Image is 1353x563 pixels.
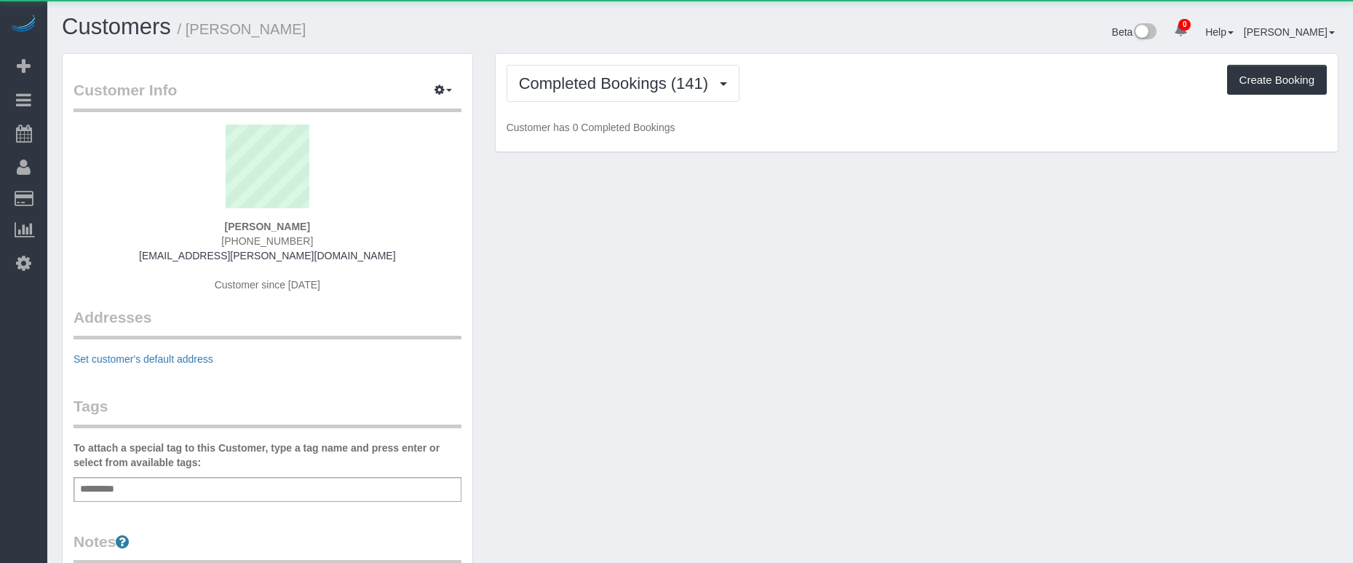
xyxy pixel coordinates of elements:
[215,279,320,291] span: Customer since [DATE]
[1227,65,1327,95] button: Create Booking
[74,353,213,365] a: Set customer's default address
[1178,19,1191,31] span: 0
[221,235,313,247] span: [PHONE_NUMBER]
[507,120,1327,135] p: Customer has 0 Completed Bookings
[139,250,395,261] a: [EMAIL_ADDRESS][PERSON_NAME][DOMAIN_NAME]
[1112,26,1157,38] a: Beta
[178,21,306,37] small: / [PERSON_NAME]
[507,65,740,102] button: Completed Bookings (141)
[74,441,461,470] label: To attach a special tag to this Customer, type a tag name and press enter or select from availabl...
[62,14,171,39] a: Customers
[1167,15,1195,47] a: 0
[1132,23,1156,42] img: New interface
[519,74,715,92] span: Completed Bookings (141)
[1205,26,1234,38] a: Help
[1244,26,1335,38] a: [PERSON_NAME]
[9,15,38,35] img: Automaid Logo
[74,79,461,112] legend: Customer Info
[225,221,310,232] strong: [PERSON_NAME]
[74,395,461,428] legend: Tags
